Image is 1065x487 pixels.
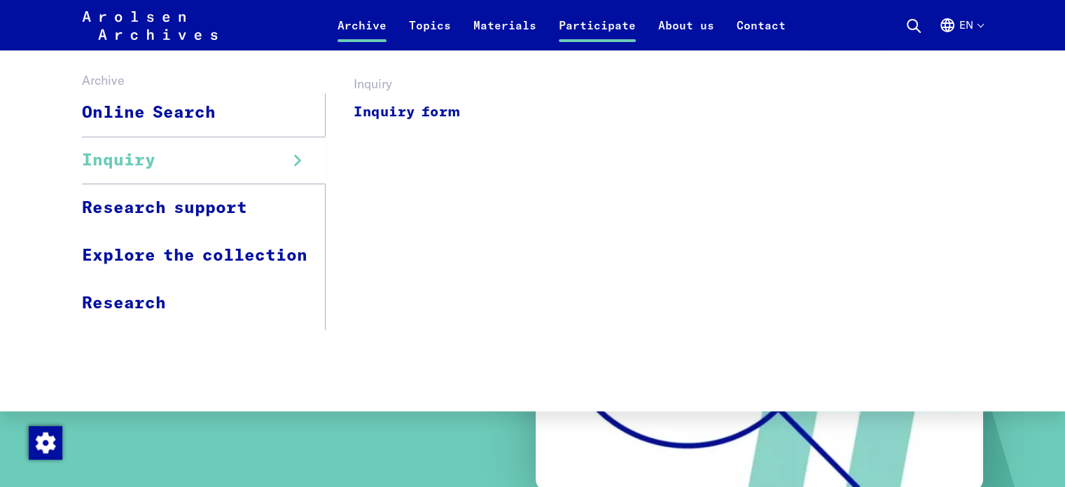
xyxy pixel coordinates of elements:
[28,425,62,459] div: Change consent
[82,280,326,327] a: Research
[398,17,462,50] a: Topics
[548,17,647,50] a: Participate
[647,17,725,50] a: About us
[939,17,983,50] button: English, language selection
[354,96,461,128] a: Inquiry form
[82,232,326,280] a: Explore the collection
[82,90,326,137] a: Online Search
[82,137,326,184] a: Inquiry
[82,184,326,232] a: Research support
[82,90,326,327] ul: Archive
[326,17,398,50] a: Archive
[326,93,482,330] ul: Inquiry
[725,17,797,50] a: Contact
[82,148,155,173] span: Inquiry
[462,17,548,50] a: Materials
[29,426,62,460] img: Change consent
[326,8,797,42] nav: Primary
